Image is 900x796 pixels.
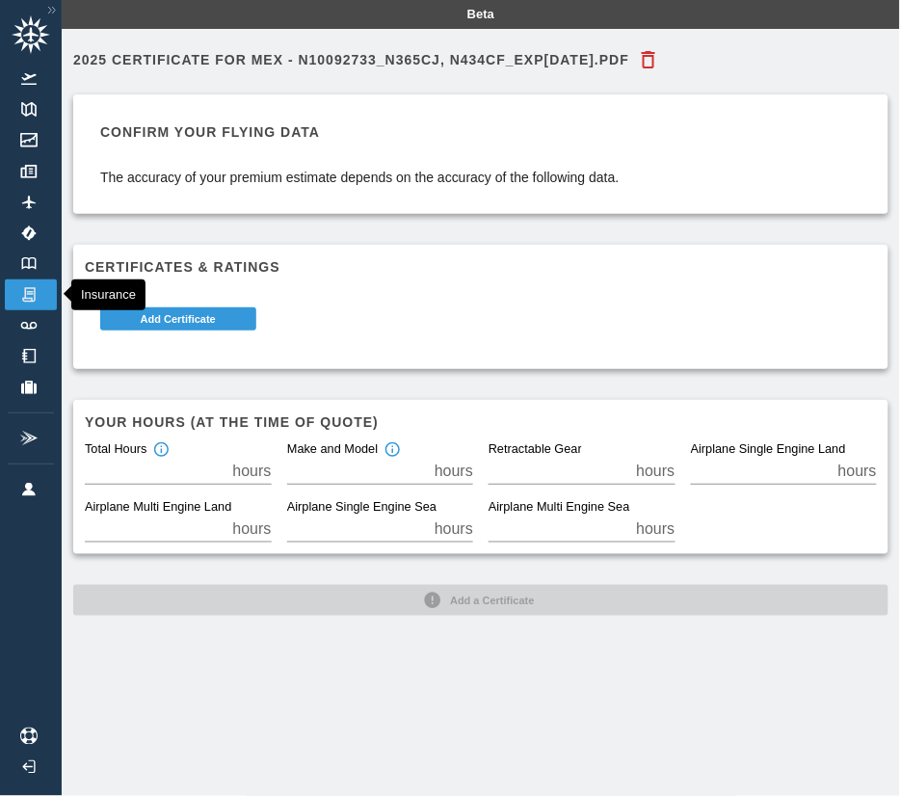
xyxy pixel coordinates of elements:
[232,460,271,483] p: hours
[489,499,630,517] label: Airplane Multi Engine Sea
[838,460,877,483] p: hours
[85,256,877,278] h6: Certificates & Ratings
[85,411,877,433] h6: Your hours (at the time of quote)
[85,499,231,517] label: Airplane Multi Engine Land
[100,121,861,143] h6: Confirm your flying data
[287,441,401,459] div: Make and Model
[287,499,437,517] label: Airplane Single Engine Sea
[152,441,170,459] svg: Total hours in fixed-wing aircraft
[100,307,256,331] button: Add Certificate
[73,53,629,66] h6: 2025 Certificate for Mex - N10092733_N365CJ, N434CF_exp[DATE].pdf
[435,460,473,483] p: hours
[691,441,846,459] label: Airplane Single Engine Land
[100,168,861,187] p: The accuracy of your premium estimate depends on the accuracy of the following data.
[489,441,582,459] label: Retractable Gear
[384,441,401,459] svg: Total hours in the make and model of the insured aircraft
[636,460,675,483] p: hours
[232,517,271,541] p: hours
[636,517,675,541] p: hours
[435,517,473,541] p: hours
[85,441,170,459] div: Total Hours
